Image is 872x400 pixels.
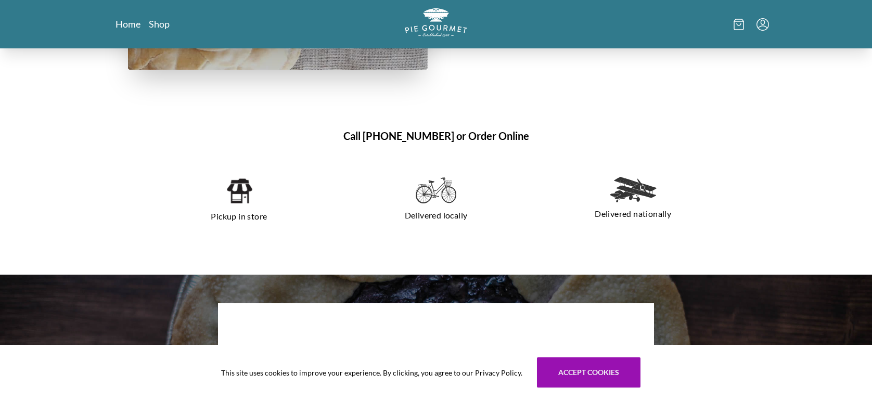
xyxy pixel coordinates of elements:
img: pickup in store [226,177,252,205]
img: logo [405,8,467,37]
a: Home [116,18,140,30]
button: Menu [756,18,769,31]
a: Logo [405,8,467,40]
span: This site uses cookies to improve your experience. By clicking, you agree to our Privacy Policy. [221,367,522,378]
h1: Call [PHONE_NUMBER] or Order Online [128,128,744,144]
img: delivered locally [416,177,456,204]
button: Accept cookies [537,357,640,388]
a: Shop [149,18,170,30]
p: Pickup in store [153,208,325,225]
p: Delivered nationally [547,205,719,222]
img: delivered nationally [610,177,657,202]
p: Delivered locally [350,207,522,224]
